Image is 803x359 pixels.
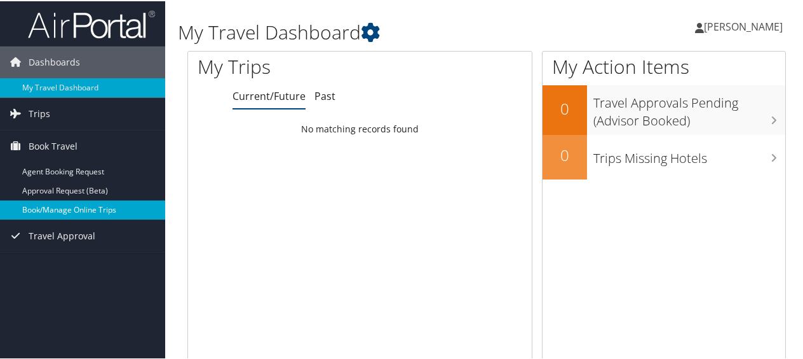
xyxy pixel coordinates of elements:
h2: 0 [543,143,587,165]
h1: My Trips [198,52,379,79]
span: Book Travel [29,129,78,161]
h3: Travel Approvals Pending (Advisor Booked) [593,87,785,129]
h1: My Travel Dashboard [178,18,590,45]
a: Past [314,88,335,102]
h1: My Action Items [543,52,785,79]
span: Travel Approval [29,219,95,251]
a: 0Travel Approvals Pending (Advisor Booked) [543,84,785,133]
h2: 0 [543,97,587,118]
span: Dashboards [29,45,80,77]
img: airportal-logo.png [28,8,155,38]
a: [PERSON_NAME] [695,6,795,45]
a: 0Trips Missing Hotels [543,134,785,178]
td: No matching records found [188,116,532,139]
span: [PERSON_NAME] [704,18,783,32]
h3: Trips Missing Hotels [593,142,785,166]
a: Current/Future [233,88,306,102]
span: Trips [29,97,50,129]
